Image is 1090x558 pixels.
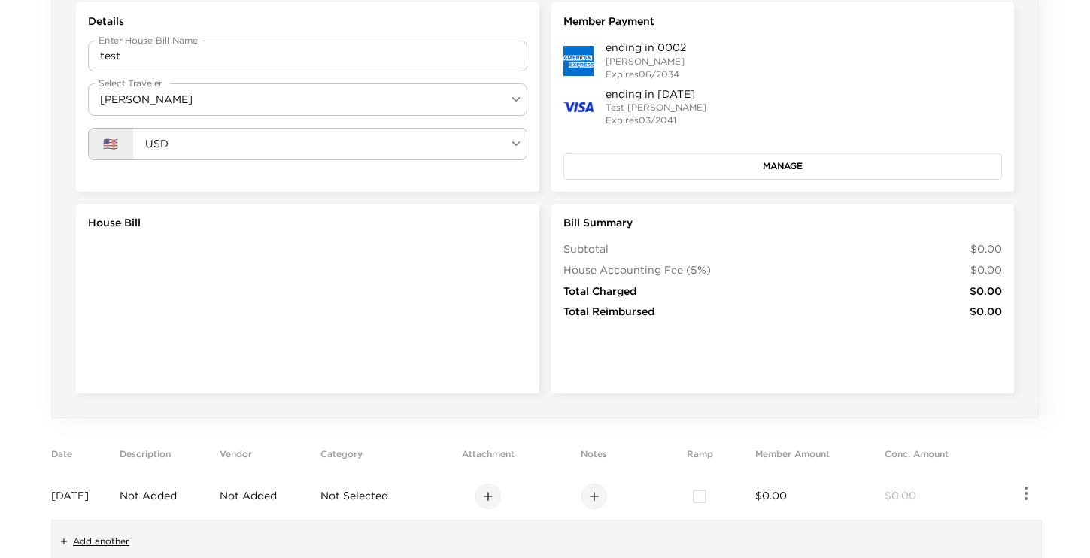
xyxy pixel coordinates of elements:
th: Conc. Amount [885,448,991,473]
span: Member Payment [563,14,654,29]
span: Total Reimbursed [563,305,654,320]
span: $0.00 [970,284,1002,299]
span: ending in [DATE] [606,87,706,102]
button: Add another [58,535,129,548]
p: Test [PERSON_NAME] [606,102,706,114]
div: [PERSON_NAME] [88,83,527,116]
th: Attachment [439,448,538,473]
span: $0.00 [970,263,1002,278]
th: Description [120,448,214,473]
span: Bill Summary [563,216,633,231]
img: credit card type [563,46,594,76]
span: House Accounting Fee (5%) [563,263,711,278]
div: USD [133,128,527,160]
th: Member Amount [755,448,879,473]
span: $0.00 [755,489,787,502]
p: Expires 06/2034 [606,68,686,81]
span: Total Charged [563,284,636,299]
span: Not Added [120,489,177,502]
span: Not Selected [320,489,388,502]
img: credit card type [563,102,594,112]
th: Category [320,448,433,473]
label: Enter House Bill Name [99,34,198,47]
span: ending in 0002 [606,41,686,56]
span: Subtotal [563,242,609,257]
th: Vendor [220,448,314,473]
button: Manage [563,153,1003,179]
span: $0.00 [970,305,1002,320]
p: [PERSON_NAME] [606,56,686,68]
span: House Bill [88,216,141,231]
p: Expires 03/2041 [606,114,706,127]
th: Notes [544,448,643,473]
label: Select Traveler [99,77,162,89]
th: Date [51,448,114,473]
span: Not Added [220,489,277,502]
span: [DATE] [51,489,89,502]
span: $0.00 [885,489,916,502]
span: $0.00 [970,242,1002,257]
span: Details [88,14,124,29]
span: Add another [73,535,129,548]
div: 🇺🇸 [88,128,133,160]
th: Ramp [650,448,749,473]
